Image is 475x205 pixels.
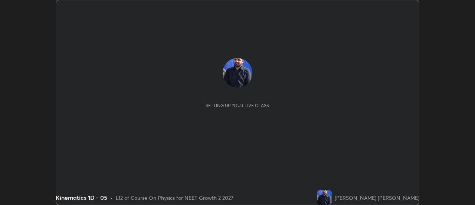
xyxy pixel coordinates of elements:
[223,58,252,88] img: f34a0ffe40ef4429b3e21018fb94e939.jpg
[335,194,419,202] div: [PERSON_NAME] [PERSON_NAME]
[116,194,233,202] div: L12 of Course On Physics for NEET Growth 2 2027
[206,103,269,108] div: Setting up your live class
[110,194,113,202] div: •
[56,193,107,202] div: Kinematics 1D - 05
[317,190,332,205] img: f34a0ffe40ef4429b3e21018fb94e939.jpg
